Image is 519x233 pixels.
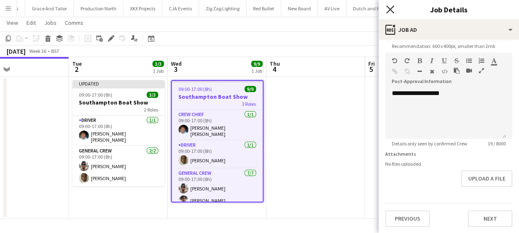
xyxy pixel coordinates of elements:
[404,57,410,64] button: Redo
[172,93,263,100] h3: Southampton Boat Show
[71,64,82,74] span: 2
[368,60,375,67] span: Fri
[162,0,199,17] button: CJA Events
[26,19,36,26] span: Edit
[172,110,263,140] app-card-role: Crew Chief1/109:00-17:00 (8h)[PERSON_NAME] [PERSON_NAME]
[379,20,519,40] div: Job Ad
[23,17,39,28] a: Edit
[123,0,162,17] button: XKX Projects
[25,0,74,17] button: Grace And Tailor
[479,57,484,64] button: Ordered List
[72,80,165,186] app-job-card: Updated09:00-17:00 (8h)3/3Southampton Boat Show2 RolesDriver1/109:00-17:00 (8h)[PERSON_NAME] [PER...
[72,99,165,106] h3: Southampton Boat Show
[491,57,497,64] button: Text Color
[417,68,422,75] button: Horizontal Line
[65,19,83,26] span: Comms
[454,57,460,64] button: Strikethrough
[417,57,422,64] button: Bold
[385,43,502,49] span: Recommendation: 600 x 400px, smaller than 2mb
[441,57,447,64] button: Underline
[147,92,158,98] span: 3/3
[268,64,280,74] span: 4
[72,116,165,146] app-card-role: Driver1/109:00-17:00 (8h)[PERSON_NAME] [PERSON_NAME]
[51,48,59,54] div: BST
[170,64,182,74] span: 3
[346,0,391,17] button: Dutch and Brit
[72,146,165,186] app-card-role: General Crew2/209:00-17:00 (8h)[PERSON_NAME][PERSON_NAME]
[62,17,87,28] a: Comms
[429,57,435,64] button: Italic
[270,60,280,67] span: Thu
[27,48,48,54] span: Week 36
[379,4,519,15] h3: Job Details
[242,101,256,107] span: 3 Roles
[461,170,512,187] button: Upload a file
[468,210,512,227] button: Next
[392,57,398,64] button: Undo
[385,161,512,167] div: No files uploaded.
[7,19,18,26] span: View
[144,107,158,113] span: 2 Roles
[178,86,212,92] span: 09:00-17:00 (8h)
[251,68,262,74] div: 1 Job
[429,68,435,75] button: Clear Formatting
[199,0,246,17] button: Zig Zag Lighting
[466,67,472,74] button: Insert video
[251,61,263,67] span: 9/9
[466,57,472,64] button: Unordered List
[3,17,21,28] a: View
[367,64,375,74] span: 5
[41,17,60,28] a: Jobs
[281,0,318,17] button: New Board
[385,151,416,157] label: Attachments
[44,19,57,26] span: Jobs
[171,60,182,67] span: Wed
[171,80,263,202] app-job-card: 09:00-17:00 (8h)9/9Southampton Boat Show3 RolesCrew Chief1/109:00-17:00 (8h)[PERSON_NAME] [PERSON...
[385,210,430,227] button: Previous
[385,140,474,147] span: Details only seen by confirmed Crew
[481,140,512,147] span: 19 / 8000
[246,0,281,17] button: Red Bullet
[153,68,164,74] div: 1 Job
[454,67,460,74] button: Paste as plain text
[172,140,263,169] app-card-role: Driver1/109:00-17:00 (8h)[PERSON_NAME]
[152,61,164,67] span: 3/3
[7,47,26,55] div: [DATE]
[72,60,82,67] span: Tue
[244,86,256,92] span: 9/9
[479,67,484,74] button: Fullscreen
[79,92,112,98] span: 09:00-17:00 (8h)
[318,0,346,17] button: AV Live
[72,80,165,87] div: Updated
[441,68,447,75] button: HTML Code
[74,0,123,17] button: Production North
